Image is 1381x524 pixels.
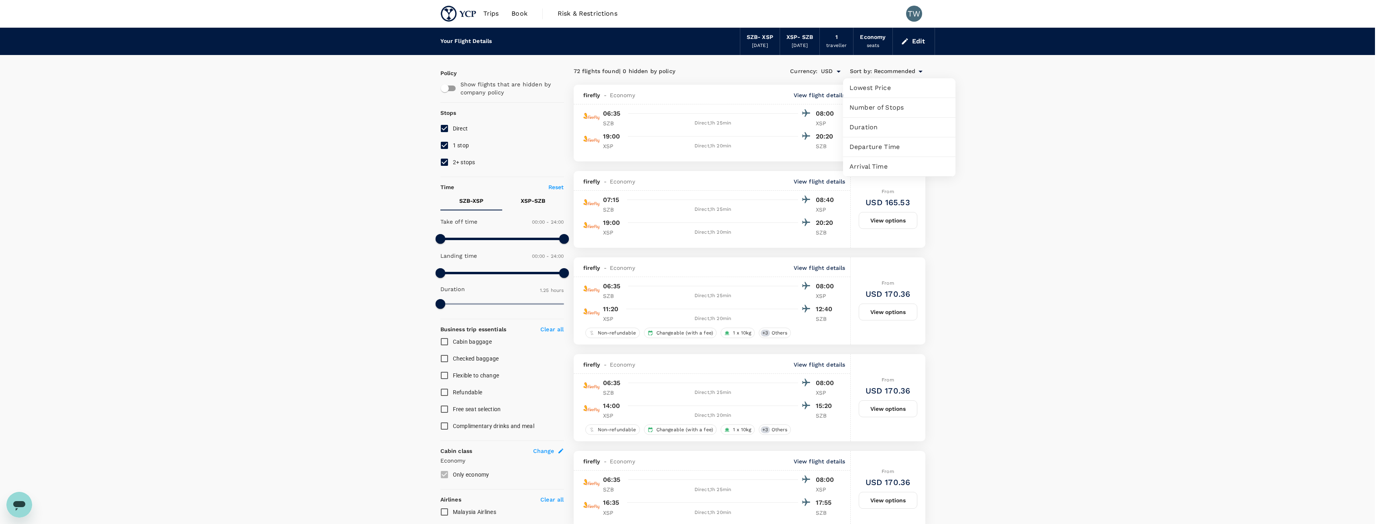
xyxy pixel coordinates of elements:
span: Duration [849,122,949,132]
span: Number of Stops [849,103,949,112]
div: Duration [843,118,955,137]
div: Arrival Time [843,157,955,176]
span: Departure Time [849,142,949,152]
span: Arrival Time [849,162,949,171]
div: Departure Time [843,137,955,157]
div: Number of Stops [843,98,955,117]
span: Lowest Price [849,83,949,93]
div: Lowest Price [843,78,955,98]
